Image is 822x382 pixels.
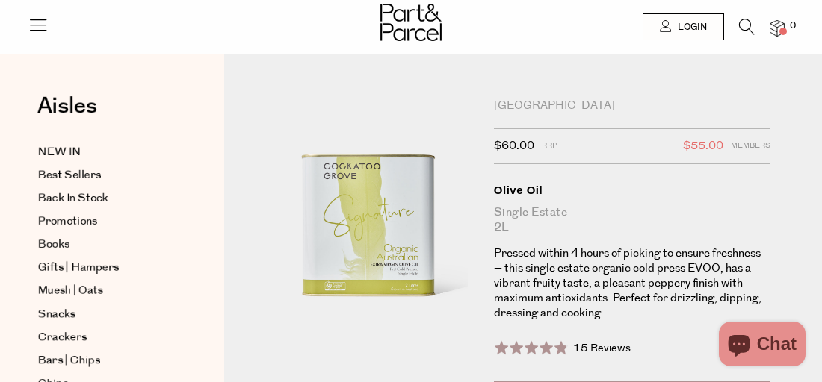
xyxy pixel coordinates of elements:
[494,98,770,113] div: [GEOGRAPHIC_DATA]
[269,98,468,347] img: Olive Oil
[674,21,707,34] span: Login
[38,328,87,346] span: Crackers
[643,13,724,40] a: Login
[380,4,442,41] img: Part&Parcel
[38,328,174,346] a: Crackers
[38,213,97,231] span: Promotions
[38,282,174,300] a: Muesli | Oats
[38,259,174,277] a: Gifts | Hampers
[38,351,100,369] span: Bars | Chips
[38,166,101,184] span: Best Sellers
[38,305,75,323] span: Snacks
[38,282,103,300] span: Muesli | Oats
[770,20,785,36] a: 0
[38,305,174,323] a: Snacks
[38,143,174,161] a: NEW IN
[494,205,770,235] div: Single Estate 2L
[38,236,69,254] span: Books
[37,90,97,122] span: Aisles
[38,143,81,161] span: NEW IN
[38,259,119,277] span: Gifts | Hampers
[38,166,174,184] a: Best Sellers
[494,246,770,321] p: Pressed within 4 hours of picking to ensure freshness – this single estate organic cold press EVO...
[494,137,534,156] span: $60.00
[38,213,174,231] a: Promotions
[38,236,174,254] a: Books
[786,19,800,33] span: 0
[38,190,174,207] a: Back In Stock
[494,183,770,198] div: Olive Oil
[542,137,557,156] span: RRP
[714,322,810,370] inbox-online-store-chat: Shopify online store chat
[38,190,108,207] span: Back In Stock
[573,341,631,356] span: 15 Reviews
[731,137,770,156] span: Members
[38,351,174,369] a: Bars | Chips
[683,137,723,156] span: $55.00
[37,95,97,132] a: Aisles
